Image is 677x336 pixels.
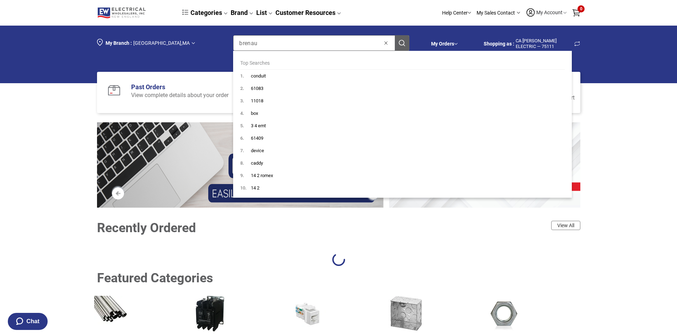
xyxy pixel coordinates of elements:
img: ethernet connectors [290,296,326,331]
img: conduit [94,296,130,331]
span: 2 . [240,82,251,95]
span: 14 2 romex [251,173,273,178]
span: 61409 [251,135,263,141]
a: Categories [182,9,228,16]
a: 1.conduit [233,70,572,82]
img: Arrow [517,12,520,14]
button: Clear search field [383,36,394,50]
a: 3.11018 [233,95,572,107]
a: Brand [231,9,253,16]
span: 7 . [240,144,251,157]
button: My Account [526,7,567,18]
a: View All [551,221,580,230]
span: My Branch : [106,40,132,46]
span: 0 [577,5,585,12]
div: My Orders [431,34,458,54]
span: 9 . [240,169,251,182]
img: Contactor [192,296,228,331]
p: Help Center [442,9,468,17]
span: 61083 [251,86,263,91]
span: 14 2 [251,185,259,191]
span: CA [PERSON_NAME] ELECTRIC — 75111 [516,38,573,49]
div: Recently Ordered [97,221,196,235]
p: Top Searches [240,59,565,70]
a: My Orders [431,41,454,47]
a: 2.61083 [233,82,572,95]
img: Repeat Icon [574,39,580,48]
div: Help Center [442,4,471,22]
a: 7.device [233,144,572,157]
span: 3 4 emt [251,123,266,128]
div: Current slide is 3 of 4 [97,122,383,208]
a: 5.3 4 emt [233,119,572,132]
span: conduit [251,73,266,79]
span: 5 . [240,119,251,132]
img: Logo [97,7,149,19]
img: Arrow [192,42,195,44]
span: Change Shopping Account [574,39,580,48]
span: box [251,111,258,116]
section: slider [97,122,383,208]
span: 3 . [240,95,251,107]
span: 1 . [240,70,251,82]
a: 10.14 2 [233,182,572,194]
img: dcb64e45f5418a636573a8ace67a09fc.svg [182,10,188,15]
div: Section row [387,4,580,22]
div: Section row [97,31,421,55]
span: CA SENECAL ELECTRIC - 75111 [484,41,516,47]
span: 8 . [240,157,251,169]
img: hex nuts [487,296,522,331]
a: Customer Resources [275,9,341,16]
div: View complete details about your order [128,91,229,98]
button: Chat [7,312,48,331]
div: Section row [421,34,580,54]
input: Clear search fieldSearch Products [233,36,383,50]
div: Section row [97,31,580,55]
a: 9.14 2 romex [233,169,572,182]
span: [GEOGRAPHIC_DATA] , MA [133,40,190,46]
span: My Account [536,10,563,15]
img: switch boxes [388,296,424,331]
a: 8.caddy [233,157,572,169]
a: List [256,9,273,16]
span: Chat [26,318,39,325]
div: Section row [431,34,458,54]
span: 6 . [240,132,251,144]
div: My Sales Contact [477,4,520,22]
img: d9a4b98d-a87c-4813-ac03-9b0292e6cd65___62e4026bb5860403ad49fd7cb9366958.svg [100,76,128,105]
span: 4 . [240,107,251,119]
button: Previous Slide [112,187,124,199]
a: 6.61409 [233,132,572,144]
a: Past Orders [128,84,165,91]
span: 11018 [251,98,263,103]
span: 10 . [240,182,251,194]
a: Logo [97,7,170,19]
button: Search Products [395,36,409,50]
span: device [251,148,264,153]
div: Featured Categories [97,271,580,286]
span: caddy [251,160,263,166]
a: 4.box [233,107,572,119]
